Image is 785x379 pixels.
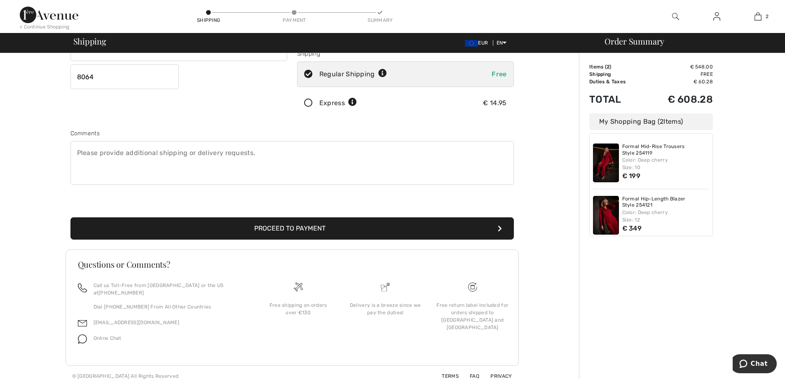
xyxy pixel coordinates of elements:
span: Online Chat [94,335,122,341]
td: Duties & Taxes [589,78,644,85]
div: < Continue Shopping [20,23,70,31]
span: Free [492,70,506,78]
td: Total [589,85,644,113]
div: Shipping [196,16,221,24]
a: Sign In [707,12,727,22]
img: Formal Mid-Rise Trousers Style 254119 [593,144,619,182]
img: email [78,319,87,328]
img: My Bag [755,12,762,21]
div: Express [319,98,357,108]
h3: Questions or Comments? [78,260,506,268]
div: Order Summary [595,37,780,45]
img: Free shipping on orders over &#8364;130 [294,282,303,292]
div: Regular Shipping [319,69,387,79]
a: Terms [432,373,459,379]
img: search the website [672,12,679,21]
span: EUR [465,40,491,46]
div: € 14.95 [483,98,506,108]
img: Euro [465,40,478,47]
div: My Shopping Bag ( Items) [589,113,713,130]
a: Formal Mid-Rise Trousers Style 254119 [622,144,710,156]
div: Color: Deep cherry Size: 12 [622,209,710,224]
a: 2 [738,12,778,21]
img: Delivery is a breeze since we pay the duties! [381,282,390,292]
div: Payment [282,16,307,24]
img: call [78,283,87,292]
div: Free return label included for orders shipped to [GEOGRAPHIC_DATA] and [GEOGRAPHIC_DATA] [436,301,510,331]
input: Zip/Postal Code [70,64,179,89]
a: Formal Hip-Length Blazer Style 254121 [622,196,710,209]
td: Free [644,71,713,78]
img: Formal Hip-Length Blazer Style 254121 [593,196,619,235]
div: Summary [368,16,392,24]
span: 2 [607,64,609,70]
td: € 608.28 [644,85,713,113]
p: Call us Toll-Free from [GEOGRAPHIC_DATA] or the US at [94,282,245,297]
td: € 548.00 [644,63,713,71]
div: Free shipping on orders over €130 [261,301,335,316]
div: Shipping [297,49,514,58]
a: [PHONE_NUMBER] [98,290,144,296]
a: FAQ [460,373,479,379]
div: Color: Deep cherry Size: 10 [622,156,710,171]
a: [EMAIL_ADDRESS][DOMAIN_NAME] [94,320,179,325]
img: Free shipping on orders over &#8364;130 [468,282,477,292]
span: 2 [660,118,663,125]
iframe: Opens a widget where you can chat to one of our agents [733,354,777,375]
span: € 199 [622,172,641,180]
span: Shipping [73,37,106,45]
button: Proceed to Payment [70,217,514,240]
span: 2 [766,13,769,20]
span: EN [497,40,507,46]
td: Shipping [589,71,644,78]
td: € 60.28 [644,78,713,85]
p: Dial [PHONE_NUMBER] From All Other Countries [94,303,245,311]
div: Comments [70,129,514,138]
img: My Info [713,12,720,21]
a: Privacy [480,373,512,379]
span: € 349 [622,224,642,232]
td: Items ( ) [589,63,644,71]
img: 1ère Avenue [20,7,78,23]
div: Delivery is a breeze since we pay the duties! [348,301,422,316]
img: chat [78,334,87,344]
